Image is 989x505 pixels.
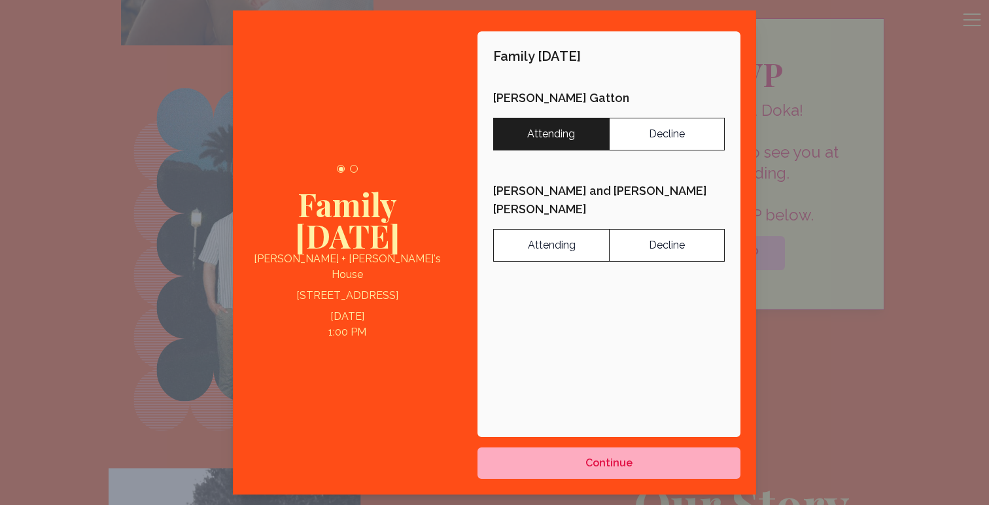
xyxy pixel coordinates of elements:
[249,324,446,340] div: 1:00 PM
[249,251,446,283] p: [PERSON_NAME] + [PERSON_NAME]'s House
[477,447,740,479] button: Continue
[249,309,446,324] div: [DATE]
[249,188,446,251] h1: Family [DATE]
[493,182,725,218] div: [PERSON_NAME] and [PERSON_NAME] [PERSON_NAME]
[493,229,609,262] label: Attending
[249,288,446,304] p: [STREET_ADDRESS]
[609,118,725,150] label: Decline
[609,229,725,262] label: Decline
[585,455,633,471] span: Continue
[493,89,725,107] div: [PERSON_NAME] Gatton
[477,31,740,73] div: Family [DATE]
[493,118,609,150] label: Attending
